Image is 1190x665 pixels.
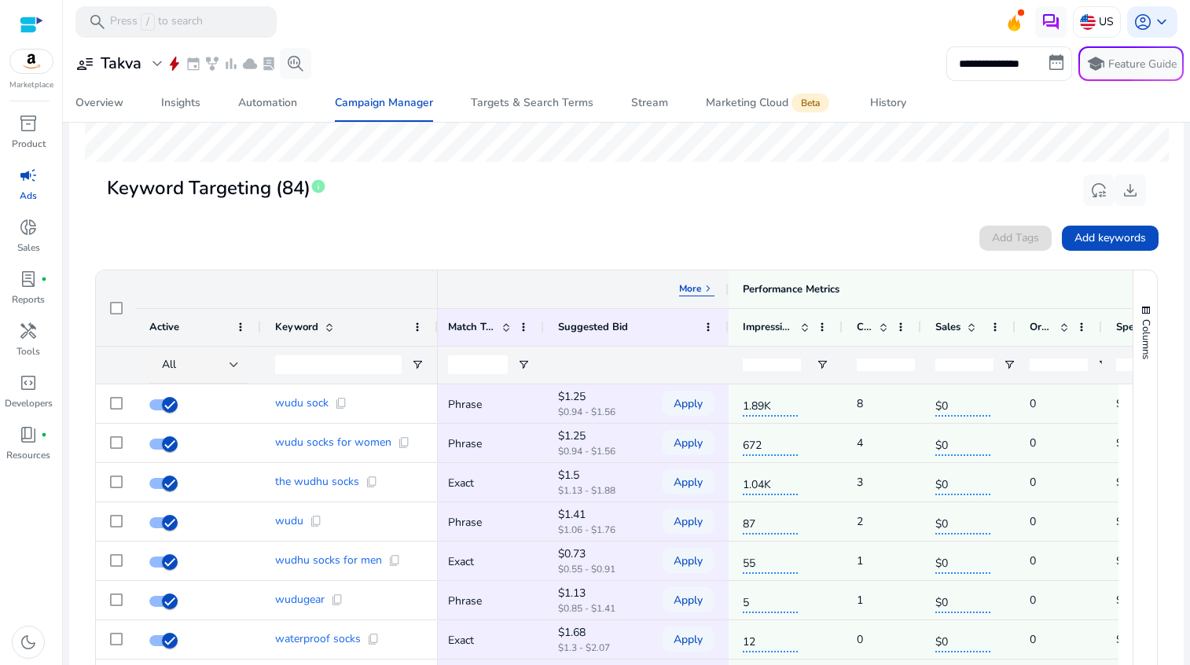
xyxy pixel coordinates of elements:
input: Match Type Filter Input [448,355,508,374]
p: $8.5 [1116,388,1137,420]
span: Suggested Bid [558,320,628,334]
p: $0.46 [1116,584,1144,616]
span: content_copy [365,476,378,488]
span: Sales [935,320,960,334]
span: content_copy [331,593,343,606]
span: lab_profile [19,270,38,288]
p: Marketplace [9,79,53,91]
div: Performance Metrics [743,282,839,296]
p: $1.5 [558,471,637,480]
span: wudu socks for women [275,437,391,448]
button: Open Filter Menu [411,358,424,371]
span: Impressions [743,320,794,334]
p: $0.94 - $1.56 [558,446,637,456]
span: Apply [674,545,703,577]
span: Apply [674,584,703,616]
button: Apply [662,626,714,652]
span: 12 [743,626,798,652]
span: bar_chart [223,56,239,72]
h3: Takva [101,54,141,73]
span: $0 [935,586,990,613]
span: 5 [743,586,798,613]
span: 1.04K [743,468,798,495]
p: $2.9 [1116,466,1137,498]
span: school [1086,54,1105,73]
button: Apply [662,469,714,494]
p: 1 [857,584,863,616]
span: Columns [1139,319,1153,359]
p: $0.55 - $0.91 [558,564,637,574]
span: $0 [935,547,990,574]
span: family_history [204,56,220,72]
p: Sales [17,241,40,255]
span: campaign [19,166,38,185]
p: 1 [857,545,863,577]
span: content_copy [310,515,322,527]
p: $1.13 [558,589,637,598]
span: content_copy [388,554,401,567]
span: content_copy [398,436,410,449]
button: Open Filter Menu [1003,358,1016,371]
div: Targets & Search Terms [471,97,593,108]
span: $0 [935,508,990,535]
span: expand_more [148,54,167,73]
p: $1.13 - $1.88 [558,486,637,495]
span: Clicks [857,320,872,334]
p: 0 [1030,466,1036,498]
span: Apply [674,505,703,538]
p: Resources [6,448,50,462]
span: 87 [743,508,798,535]
span: Beta [791,94,829,112]
span: 672 [743,429,798,456]
p: $1.3 - $2.07 [558,643,637,652]
span: 1.89K [743,390,798,417]
p: 0 [1030,584,1036,616]
p: $0 [1116,623,1129,656]
p: $0.94 - $1.56 [558,407,637,417]
span: handyman [19,321,38,340]
img: us.svg [1080,14,1096,30]
p: Ads [20,189,37,203]
p: $0.7 [1116,545,1137,577]
img: amazon.svg [10,50,53,73]
p: 0 [1030,505,1036,538]
p: 0 [857,623,863,656]
p: Reports [12,292,45,307]
button: Apply [662,587,714,612]
p: $1.32 [1116,505,1144,538]
span: search [88,13,107,31]
input: Keyword Filter Input [275,355,402,374]
button: search_insights [280,48,311,79]
div: Marketing Cloud [706,97,832,109]
div: Automation [238,97,297,108]
button: Apply [662,548,714,573]
div: Campaign Manager [335,97,433,108]
p: More [679,282,702,295]
p: US [1099,8,1114,35]
span: donut_small [19,218,38,237]
p: 8 [857,388,863,420]
p: Phrase [448,506,530,538]
span: fiber_manual_record [41,276,47,282]
span: code_blocks [19,373,38,392]
p: $1.06 - $1.76 [558,525,637,535]
span: wudu [275,516,303,527]
span: Apply [674,466,703,498]
button: Open Filter Menu [517,358,530,371]
p: Phrase [448,388,530,421]
div: Overview [75,97,123,108]
span: wudu sock [275,398,329,409]
span: keyboard_arrow_down [1152,13,1171,31]
div: Stream [631,97,668,108]
p: Exact [448,467,530,499]
p: $0.85 - $1.41 [558,604,637,613]
button: Open Filter Menu [1097,358,1110,371]
span: $0 [935,429,990,456]
span: inventory_2 [19,114,38,133]
p: 0 [1030,623,1036,656]
span: / [141,13,155,31]
span: Orders [1030,320,1053,334]
p: 3 [857,466,863,498]
span: Match Type [448,320,495,334]
span: content_copy [367,633,380,645]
